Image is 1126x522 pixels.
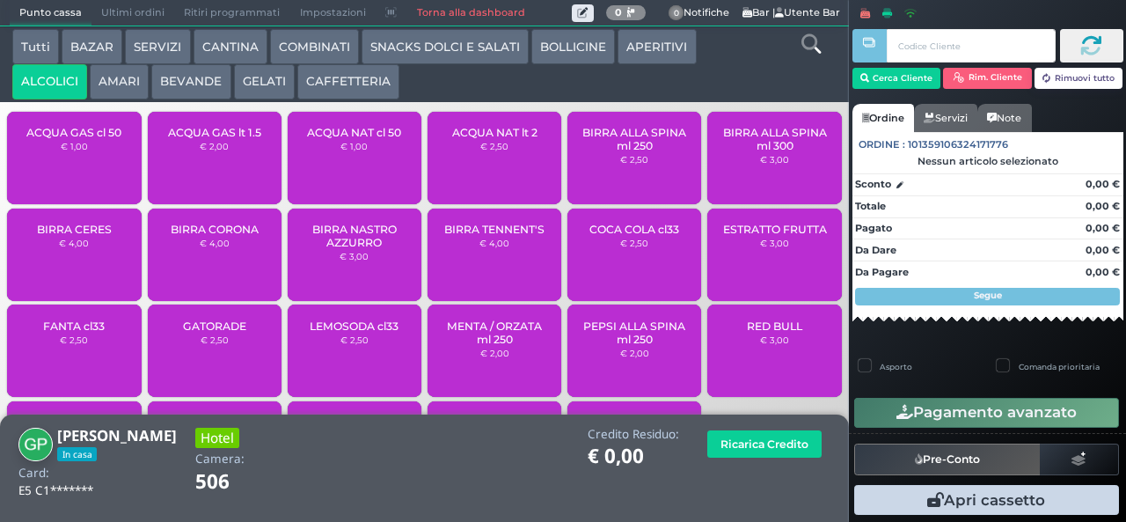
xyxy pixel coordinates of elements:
[855,244,896,256] strong: Da Dare
[582,320,687,346] span: PEPSI ALLA SPINA ml 250
[854,398,1119,428] button: Pagamento avanzato
[57,425,177,445] b: [PERSON_NAME]
[201,335,229,345] small: € 2,50
[588,445,679,467] h1: € 0,00
[582,126,687,152] span: BIRRA ALLA SPINA ml 250
[270,29,359,64] button: COMBINATI
[12,64,87,99] button: ALCOLICI
[1086,222,1120,234] strong: 0,00 €
[61,141,88,151] small: € 1,00
[171,223,259,236] span: BIRRA CORONA
[852,104,914,132] a: Ordine
[707,430,822,458] button: Ricarica Credito
[340,335,369,345] small: € 2,50
[18,467,49,480] h4: Card:
[618,29,696,64] button: APERITIVI
[183,320,246,333] span: GATORADE
[722,126,827,152] span: BIRRA ALLA SPINA ml 300
[480,141,508,151] small: € 2,50
[307,126,401,139] span: ACQUA NAT cl 50
[855,200,886,212] strong: Totale
[1086,178,1120,190] strong: 0,00 €
[669,5,684,21] span: 0
[442,320,547,346] span: MENTA / ORZATA ml 250
[747,320,802,333] span: RED BULL
[854,485,1119,515] button: Apri cassetto
[615,6,622,18] b: 0
[852,68,941,89] button: Cerca Cliente
[855,177,891,192] strong: Sconto
[26,126,121,139] span: ACQUA GAS cl 50
[760,238,789,248] small: € 3,00
[760,154,789,165] small: € 3,00
[60,335,88,345] small: € 2,50
[943,68,1032,89] button: Rim. Cliente
[43,320,105,333] span: FANTA cl33
[859,137,905,152] span: Ordine :
[480,348,509,358] small: € 2,00
[914,104,977,132] a: Servizi
[195,471,279,493] h1: 506
[90,64,149,99] button: AMARI
[125,29,190,64] button: SERVIZI
[168,126,261,139] span: ACQUA GAS lt 1.5
[195,452,245,466] h4: Camera:
[37,223,112,236] span: BIRRA CERES
[855,222,892,234] strong: Pagato
[195,428,239,448] h3: Hotel
[151,64,230,99] button: BEVANDE
[1086,200,1120,212] strong: 0,00 €
[12,29,59,64] button: Tutti
[340,251,369,261] small: € 3,00
[479,238,509,248] small: € 4,00
[59,238,89,248] small: € 4,00
[1086,244,1120,256] strong: 0,00 €
[1086,266,1120,278] strong: 0,00 €
[200,238,230,248] small: € 4,00
[303,223,407,249] span: BIRRA NASTRO AZZURRO
[362,29,529,64] button: SNACKS DOLCI E SALATI
[589,223,679,236] span: COCA COLA cl33
[62,29,122,64] button: BAZAR
[588,428,679,441] h4: Credito Residuo:
[974,290,1002,301] strong: Segue
[452,126,537,139] span: ACQUA NAT lt 2
[310,320,398,333] span: LEMOSODA cl33
[760,335,789,345] small: € 3,00
[297,64,399,99] button: CAFFETTERIA
[887,29,1055,62] input: Codice Cliente
[290,1,376,26] span: Impostazioni
[620,348,649,358] small: € 2,00
[723,223,827,236] span: ESTRATTO FRUTTA
[1035,68,1123,89] button: Rimuovi tutto
[10,1,91,26] span: Punto cassa
[406,1,534,26] a: Torna alla dashboard
[531,29,615,64] button: BOLLICINE
[620,154,648,165] small: € 2,50
[340,141,368,151] small: € 1,00
[57,447,97,461] span: In casa
[194,29,267,64] button: CANTINA
[855,266,909,278] strong: Da Pagare
[977,104,1031,132] a: Note
[91,1,174,26] span: Ultimi ordini
[444,223,545,236] span: BIRRA TENNENT'S
[854,444,1041,475] button: Pre-Conto
[620,238,648,248] small: € 2,50
[1019,361,1100,372] label: Comanda prioritaria
[18,428,53,462] img: Giuditta Paolucci
[174,1,289,26] span: Ritiri programmati
[880,361,912,372] label: Asporto
[234,64,295,99] button: GELATI
[852,155,1123,167] div: Nessun articolo selezionato
[200,141,229,151] small: € 2,00
[908,137,1008,152] span: 101359106324171776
